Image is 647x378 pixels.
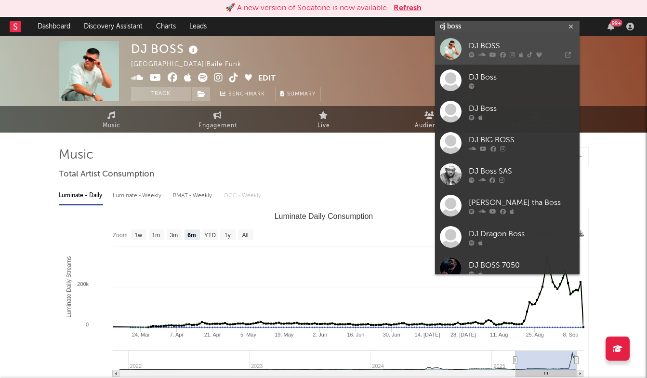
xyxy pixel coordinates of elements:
span: Summary [287,92,316,97]
div: DJ Boss [469,103,575,114]
a: Dashboard [31,17,77,36]
div: 🚀 A new version of Sodatone is now available. [225,2,389,14]
text: 21. Apr [204,332,221,337]
text: Luminate Daily Consumption [274,212,373,220]
div: Luminate - Daily [59,188,103,204]
span: Live [317,120,330,132]
button: 99+ [607,23,614,30]
button: Summary [275,87,321,101]
div: [PERSON_NAME] tha Boss [469,197,575,208]
a: Live [271,106,377,133]
div: DJ BOSS 7050 [469,259,575,271]
a: DJ BIG BOSS [435,127,580,159]
text: 2. Jun [313,332,327,337]
text: 7. Apr [170,332,184,337]
text: YTD [204,232,215,239]
text: 16. Jun [347,332,364,337]
text: 30. Jun [383,332,400,337]
button: Track [131,87,191,101]
div: 99 + [610,19,622,27]
span: Total Artist Consumption [59,169,154,180]
div: DJ BIG BOSS [469,134,575,146]
a: Discovery Assistant [77,17,149,36]
a: DJ BOSS 7050 [435,253,580,284]
a: DJ Boss [435,65,580,96]
div: DJ BOSS [469,40,575,52]
text: 19. May [275,332,294,337]
text: Luminate Daily Streams [65,256,72,317]
text: All [242,232,248,239]
a: [PERSON_NAME] tha Boss [435,190,580,221]
a: DJ Dragon Boss [435,221,580,253]
div: Luminate - Weekly [113,188,163,204]
text: 5. May [240,332,256,337]
text: 200k [77,281,89,287]
text: 24. Mar [132,332,150,337]
text: 14. [DATE] [414,332,440,337]
button: Refresh [394,2,422,14]
text: 1y [224,232,231,239]
div: DJ Boss [469,71,575,83]
div: DJ Dragon Boss [469,228,575,240]
div: [GEOGRAPHIC_DATA] | Baile Funk [131,59,252,70]
text: 11. Aug [490,332,508,337]
span: Benchmark [228,89,265,100]
span: Engagement [198,120,237,132]
text: 1m [152,232,160,239]
text: 6m [187,232,196,239]
span: Audience [415,120,444,132]
text: 25. Aug [526,332,543,337]
text: 8. Sep [563,332,578,337]
a: DJ Boss [435,96,580,127]
a: Music [59,106,165,133]
a: DJ Boss SAS [435,159,580,190]
text: 0 [85,322,88,327]
a: Benchmark [215,87,270,101]
input: Search for artists [435,21,580,33]
text: Zoom [113,232,128,239]
a: Leads [183,17,213,36]
span: Music [103,120,120,132]
a: Engagement [165,106,271,133]
a: Charts [149,17,183,36]
div: DJ Boss SAS [469,165,575,177]
button: Edit [258,73,276,85]
div: DJ BOSS [131,41,200,57]
text: 1w [134,232,142,239]
a: Audience [377,106,483,133]
div: BMAT - Weekly [173,188,214,204]
a: DJ BOSS [435,33,580,65]
text: 28. [DATE] [450,332,475,337]
text: 3m [170,232,178,239]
